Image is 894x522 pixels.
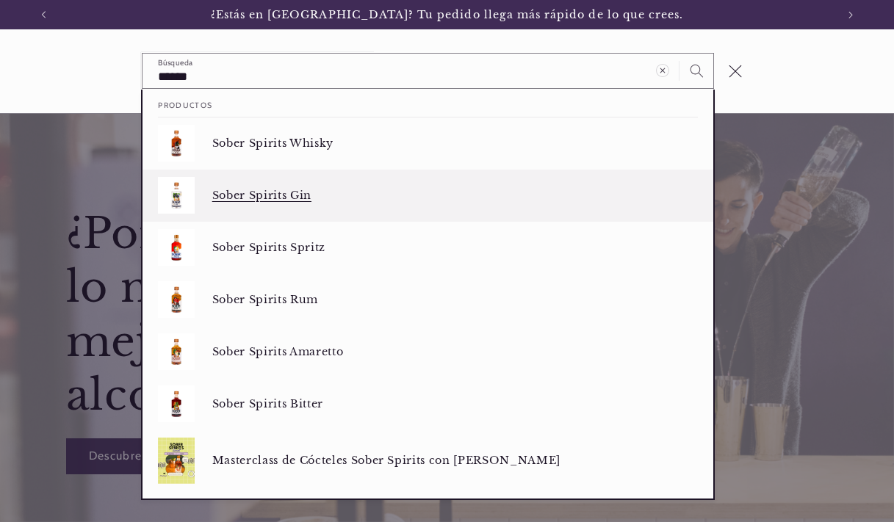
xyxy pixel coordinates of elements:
[158,90,698,117] h2: Productos
[212,454,699,467] p: Masterclass de Cócteles Sober Spirits con [PERSON_NAME]
[158,125,195,162] img: Sober Spirits Whisky
[212,293,699,306] p: Sober Spirits Rum
[143,378,713,430] a: Sober Spirits Bitter
[158,333,195,370] img: Sober Spirits Amaretto
[212,397,699,410] p: Sober Spirits Bitter
[143,170,713,222] a: Sober Spirits Gin
[143,326,713,378] a: Sober Spirits Amaretto
[211,8,684,21] span: ¿Estás en [GEOGRAPHIC_DATA]? Tu pedido llega más rápido de lo que crees.
[212,345,699,358] p: Sober Spirits Amaretto
[143,430,713,492] a: Masterclass de Cócteles Sober Spirits con [PERSON_NAME]
[718,54,752,88] button: Cerrar
[143,117,713,170] a: Sober Spirits Whisky
[143,274,713,326] a: Sober Spirits Rum
[158,177,195,214] img: Sober Spirits Gin
[212,137,699,150] p: Sober Spirits Whisky
[143,222,713,274] a: Sober Spirits Spritz
[646,54,679,87] button: Borrar término de búsqueda
[158,281,195,318] img: Sober Spirits Rum
[212,189,699,202] p: Sober Spirits Gin
[679,54,713,87] button: Búsqueda
[158,229,195,266] img: Sober Spirits Spritz
[158,438,195,484] img: Masterclass de Cócteles Sober Spirits con Marta
[212,241,699,254] p: Sober Spirits Spritz
[158,385,195,422] img: Sober Spirits Bitter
